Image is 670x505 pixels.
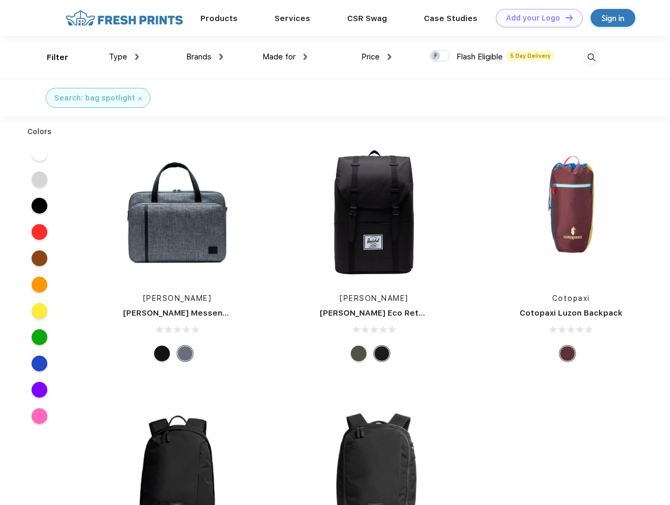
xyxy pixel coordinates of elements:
img: dropdown.png [135,54,139,60]
div: Filter [47,52,68,64]
div: Add your Logo [506,14,560,23]
img: func=resize&h=266 [304,143,444,282]
img: dropdown.png [303,54,307,60]
div: Search: bag spotlight [54,93,135,104]
img: fo%20logo%202.webp [63,9,186,27]
span: Type [109,52,127,62]
a: Cotopaxi Luzon Backpack [520,308,623,318]
img: func=resize&h=266 [501,143,641,282]
a: Products [200,14,238,23]
div: Black [374,346,390,361]
img: dropdown.png [388,54,391,60]
img: DT [565,15,573,21]
span: Price [361,52,380,62]
span: Brands [186,52,211,62]
img: desktop_search.svg [583,49,600,66]
div: Surprise [560,346,575,361]
img: func=resize&h=266 [107,143,247,282]
div: Sign in [602,12,624,24]
a: [PERSON_NAME] Messenger [123,308,237,318]
span: Made for [262,52,296,62]
div: Forest [351,346,367,361]
a: [PERSON_NAME] [143,294,212,302]
a: [PERSON_NAME] Eco Retreat 15" Computer Backpack [320,308,535,318]
span: Flash Eligible [456,52,503,62]
div: Colors [19,126,60,137]
a: Sign in [591,9,635,27]
img: dropdown.png [219,54,223,60]
a: [PERSON_NAME] [340,294,409,302]
div: Black [154,346,170,361]
img: filter_cancel.svg [138,97,142,100]
span: 5 Day Delivery [507,51,554,60]
a: Cotopaxi [552,294,590,302]
div: Raven Crosshatch [177,346,193,361]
